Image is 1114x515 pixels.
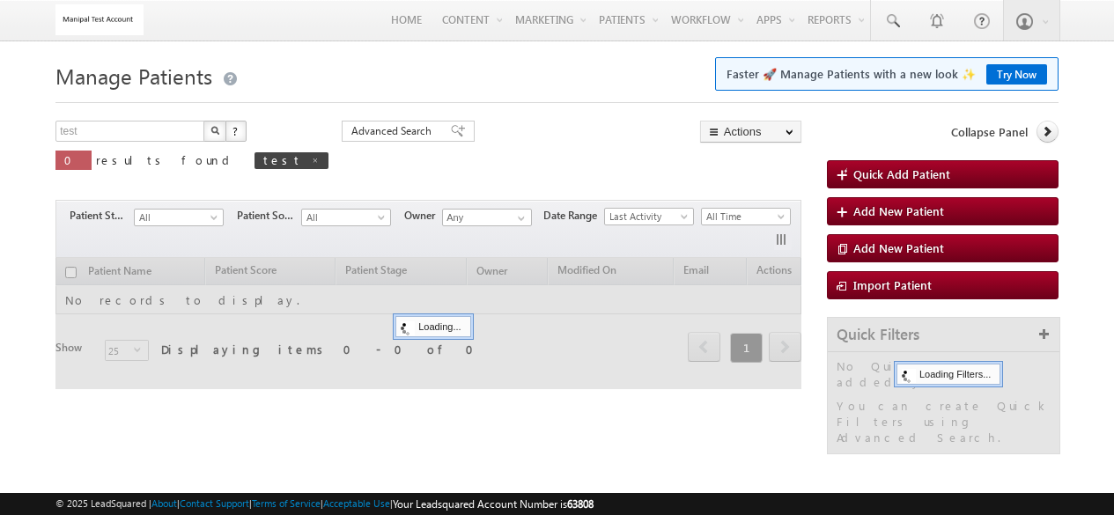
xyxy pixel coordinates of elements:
span: Owner [404,208,442,224]
span: Quick Add Patient [853,166,950,181]
span: ? [232,123,240,138]
span: results found [96,152,236,167]
span: Add New Patient [853,240,944,255]
span: Date Range [543,208,604,224]
span: 0 [64,152,83,167]
span: All Time [702,209,786,224]
a: All [301,209,391,226]
span: 63808 [567,497,594,511]
span: Patient Stage [70,208,134,224]
a: Contact Support [180,497,249,509]
span: Patient Source [237,208,301,224]
a: Terms of Service [252,497,321,509]
span: All [302,210,386,225]
span: Your Leadsquared Account Number is [393,497,594,511]
span: Import Patient [853,277,932,292]
button: Actions [700,121,801,143]
button: ? [225,121,247,142]
span: Manage Patients [55,62,212,90]
span: Collapse Panel [951,124,1028,140]
div: Loading... [395,316,470,337]
img: Search [210,126,219,135]
span: Advanced Search [351,123,437,139]
span: test [263,152,302,167]
span: Faster 🚀 Manage Patients with a new look ✨ [727,65,1047,83]
img: Custom Logo [55,4,144,35]
span: All [135,210,218,225]
a: Try Now [986,64,1047,85]
a: Acceptable Use [323,497,390,509]
input: Type to Search [442,209,532,226]
a: Last Activity [604,208,694,225]
a: About [151,497,177,509]
a: Show All Items [508,210,530,227]
span: Last Activity [605,209,689,224]
span: © 2025 LeadSquared | | | | | [55,496,594,512]
div: Loading Filters... [896,364,1000,385]
a: All [134,209,224,226]
a: All Time [701,208,791,225]
span: Add New Patient [853,203,944,218]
